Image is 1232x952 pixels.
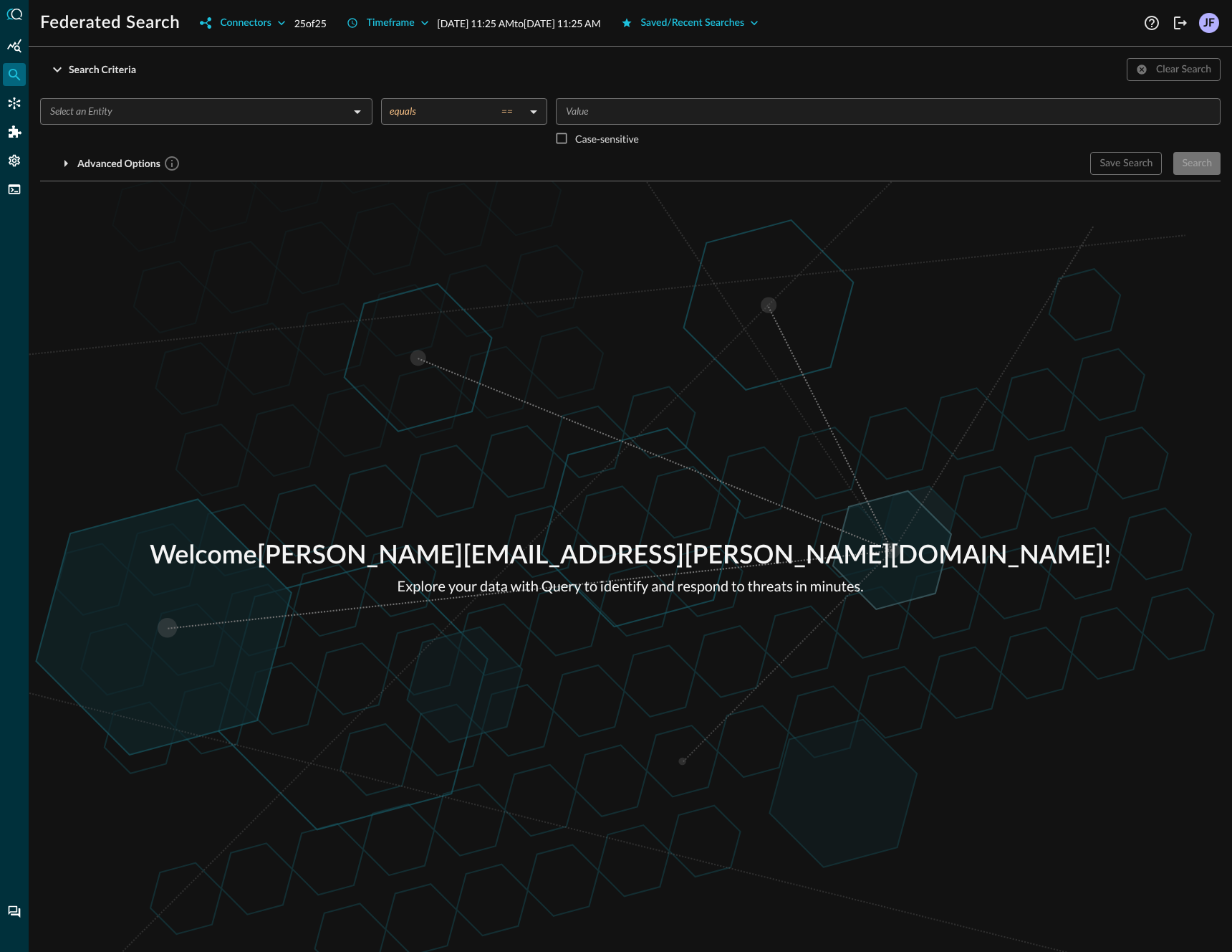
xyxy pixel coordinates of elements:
[1199,13,1219,33] div: JF
[77,155,181,173] div: Advanced Options
[1140,11,1163,34] button: Help
[69,61,136,79] div: Search Criteria
[338,11,438,34] button: Timeframe
[4,120,27,143] div: Addons
[560,103,1214,120] input: Value
[3,92,26,115] div: Connectors
[1169,11,1192,34] button: Logout
[150,576,1111,597] p: Explore your data with Query to identify and respond to threats in minutes.
[641,14,745,32] div: Saved/Recent Searches
[40,11,180,34] h1: Federated Search
[150,537,1111,576] p: Welcome [PERSON_NAME][EMAIL_ADDRESS][PERSON_NAME][DOMAIN_NAME] !
[612,11,768,34] button: Saved/Recent Searches
[501,105,513,118] span: ==
[3,149,26,172] div: Settings
[575,131,639,146] p: Case-sensitive
[3,900,26,923] div: Chat
[294,16,327,31] p: 25 of 25
[44,103,345,120] input: Select an Entity
[40,152,189,175] button: Advanced Options
[40,58,145,81] button: Search Criteria
[3,34,26,57] div: Summary Insights
[390,105,416,118] span: equals
[390,105,524,118] div: equals
[220,14,271,32] div: Connectors
[347,102,367,122] button: Open
[438,16,601,31] p: [DATE] 11:25 AM to [DATE] 11:25 AM
[3,178,26,201] div: FSQL
[367,14,415,32] div: Timeframe
[191,11,294,34] button: Connectors
[3,63,26,86] div: Federated Search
